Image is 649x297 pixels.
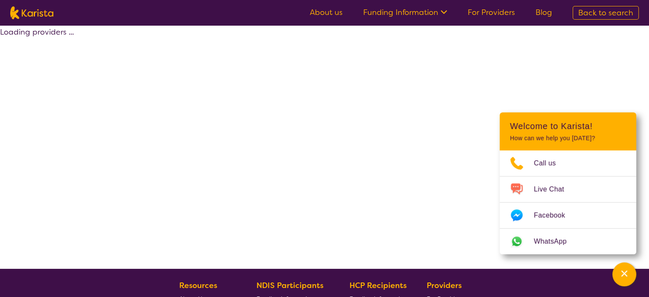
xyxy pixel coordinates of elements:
[427,280,462,291] b: Providers
[179,280,217,291] b: Resources
[534,157,566,170] span: Call us
[534,209,575,222] span: Facebook
[510,135,626,142] p: How can we help you [DATE]?
[578,8,633,18] span: Back to search
[310,7,343,18] a: About us
[535,7,552,18] a: Blog
[534,183,574,196] span: Live Chat
[500,112,636,254] div: Channel Menu
[612,262,636,286] button: Channel Menu
[500,229,636,254] a: Web link opens in a new tab.
[534,235,577,248] span: WhatsApp
[256,280,323,291] b: NDIS Participants
[363,7,447,18] a: Funding Information
[573,6,639,20] a: Back to search
[500,150,636,254] ul: Choose channel
[349,280,407,291] b: HCP Recipients
[10,6,53,19] img: Karista logo
[468,7,515,18] a: For Providers
[510,121,626,131] h2: Welcome to Karista!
